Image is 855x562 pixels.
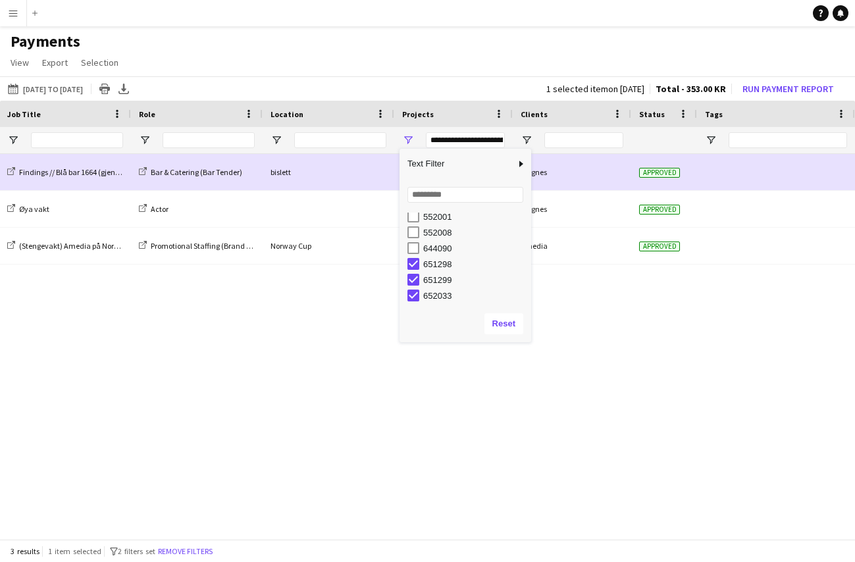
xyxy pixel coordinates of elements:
[705,134,717,146] button: Open Filter Menu
[402,109,434,119] span: Projects
[7,109,41,119] span: Job Title
[19,241,143,251] span: (Stengevakt) Amedia på Norway Cup
[81,57,118,68] span: Selection
[31,132,123,148] input: Job Title Filter Input
[402,134,414,146] button: Open Filter Menu
[7,134,19,146] button: Open Filter Menu
[639,242,680,251] span: Approved
[656,83,726,95] span: Total - 353.00 KR
[139,134,151,146] button: Open Filter Menu
[521,167,547,177] span: Ringnes
[639,168,680,178] span: Approved
[19,167,153,177] span: Findings // Blå bar 1664 (gjennomføring)
[42,57,68,68] span: Export
[155,544,215,559] button: Remove filters
[7,241,143,251] a: (Stengevakt) Amedia på Norway Cup
[151,204,168,214] span: Actor
[423,243,527,253] div: 644090
[37,54,73,71] a: Export
[423,275,527,285] div: 651299
[151,167,242,177] span: Bar & Catering (Bar Tender)
[271,109,303,119] span: Location
[521,109,548,119] span: Clients
[737,80,839,97] button: Run Payment Report
[423,212,527,222] div: 552001
[5,54,34,71] a: View
[118,546,155,556] span: 2 filters set
[163,132,255,148] input: Role Filter Input
[48,546,101,556] span: 1 item selected
[423,291,527,301] div: 652033
[521,204,547,214] span: Ringnes
[729,132,847,148] input: Tags Filter Input
[639,205,680,215] span: Approved
[521,134,532,146] button: Open Filter Menu
[7,167,153,177] a: Findings // Blå bar 1664 (gjennomføring)
[705,109,723,119] span: Tags
[407,187,523,203] input: Search filter values
[400,153,515,175] span: Text Filter
[5,81,86,97] button: [DATE] to [DATE]
[484,313,523,334] button: Reset
[139,241,295,251] a: Promotional Staffing (Brand Ambassadors)
[271,134,282,146] button: Open Filter Menu
[546,85,644,93] div: 1 selected item on [DATE]
[400,149,531,342] div: Column Filter
[139,109,155,119] span: Role
[151,241,295,251] span: Promotional Staffing (Brand Ambassadors)
[263,154,394,190] div: bislett
[521,241,548,251] span: Amedia
[139,204,168,214] a: Actor
[116,81,132,97] app-action-btn: Export XLSX
[97,81,113,97] app-action-btn: Print
[139,167,242,177] a: Bar & Catering (Bar Tender)
[7,204,49,214] a: Øya vakt
[263,228,394,264] div: Norway Cup
[639,109,665,119] span: Status
[11,57,29,68] span: View
[19,204,49,214] span: Øya vakt
[544,132,623,148] input: Clients Filter Input
[294,132,386,148] input: Location Filter Input
[423,228,527,238] div: 552008
[423,259,527,269] div: 651298
[76,54,124,71] a: Selection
